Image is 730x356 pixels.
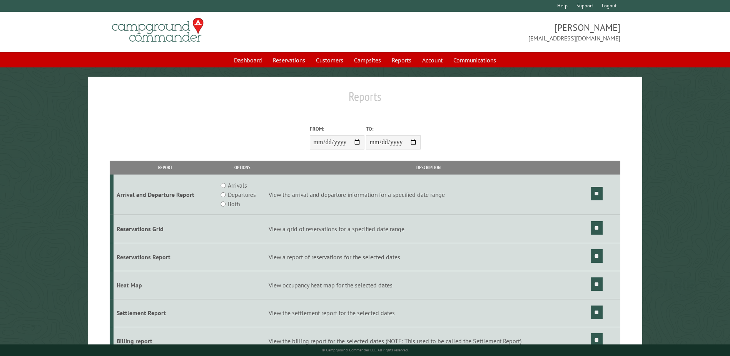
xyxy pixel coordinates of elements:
td: View occupancy heat map for the selected dates [267,271,590,299]
label: Departures [228,190,256,199]
td: Billing report [114,327,217,355]
td: View the settlement report for the selected dates [267,299,590,327]
small: © Campground Commander LLC. All rights reserved. [322,348,409,353]
td: View a grid of reservations for a specified date range [267,215,590,243]
th: Report [114,161,217,174]
a: Dashboard [229,53,267,67]
label: Both [228,199,240,208]
a: Communications [449,53,501,67]
td: View the arrival and departure information for a specified date range [267,175,590,215]
h1: Reports [110,89,620,110]
a: Account [418,53,447,67]
label: To: [366,125,421,133]
label: Arrivals [228,181,247,190]
a: Campsites [349,53,386,67]
span: [PERSON_NAME] [EMAIL_ADDRESS][DOMAIN_NAME] [365,21,620,43]
td: Reservations Grid [114,215,217,243]
a: Customers [311,53,348,67]
td: View the billing report for the selected dates (NOTE: This used to be called the Settlement Report) [267,327,590,355]
label: From: [310,125,364,133]
td: Heat Map [114,271,217,299]
td: Reservations Report [114,243,217,271]
img: Campground Commander [110,15,206,45]
th: Options [217,161,267,174]
td: Settlement Report [114,299,217,327]
td: View a report of reservations for the selected dates [267,243,590,271]
th: Description [267,161,590,174]
a: Reservations [268,53,310,67]
a: Reports [387,53,416,67]
td: Arrival and Departure Report [114,175,217,215]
